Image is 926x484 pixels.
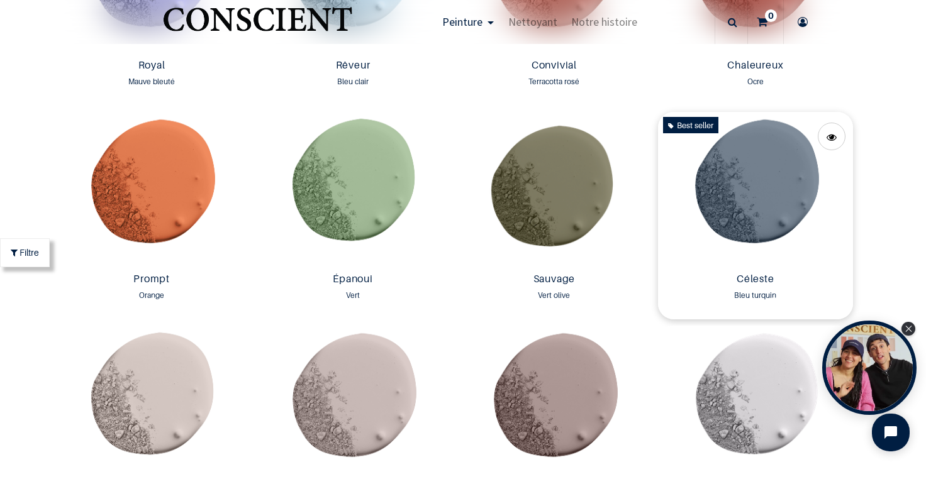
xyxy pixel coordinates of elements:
a: Céleste [663,273,848,287]
a: Convivial [462,59,647,74]
a: Royal [59,59,244,74]
div: Terracotta rosé [462,75,647,88]
div: Mauve bleuté [59,75,244,88]
img: Product image [255,112,450,268]
div: Vert olive [462,289,647,302]
div: Bleu clair [260,75,445,88]
span: Nettoyant [508,14,557,29]
a: Prompt [59,273,244,287]
a: Chaleureux [663,59,848,74]
iframe: Tidio Chat [861,403,920,462]
a: Rêveur [260,59,445,74]
img: Product image [658,112,853,268]
div: Orange [59,289,244,302]
span: Notre histoire [571,14,637,29]
span: Filtre [20,246,39,259]
div: Bleu turquin [663,289,848,302]
div: Close Tolstoy widget [901,322,915,336]
div: Best seller [663,117,718,133]
a: Quick View [818,123,845,150]
div: Open Tolstoy [822,321,917,415]
img: Product image [658,326,853,481]
img: Product image [457,326,652,481]
span: Peinture [442,14,483,29]
div: Tolstoy bubble widget [822,321,917,415]
img: Product image [54,112,249,268]
img: Product image [255,326,450,481]
div: Open Tolstoy widget [822,321,917,415]
div: Ocre [663,75,848,88]
sup: 0 [765,9,777,22]
div: Vert [260,289,445,302]
a: Sauvage [462,273,647,287]
img: Product image [457,112,652,268]
a: Épanoui [260,273,445,287]
img: Product image [54,326,249,481]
